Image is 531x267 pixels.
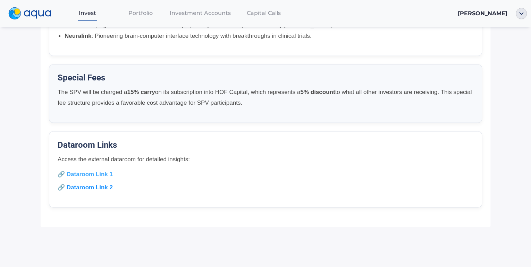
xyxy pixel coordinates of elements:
strong: 5% discount [300,89,335,95]
span: Portfolio [128,10,153,16]
strong: 15% carry [127,89,155,95]
span: [PERSON_NAME] [458,10,507,17]
a: 🔗 Dataroom Link 1 [58,171,113,177]
a: Invest [61,6,114,20]
p: The SPV will be charged a on its subscription into HOF Capital, which represents a to what all ot... [58,87,473,108]
p: Access the external dataroom for detailed insights: [58,154,473,165]
img: ellipse [516,8,527,19]
a: 🔗 Dataroom Link 2 [58,184,113,190]
h3: Special Fees [58,73,473,83]
strong: Neuralink [65,33,91,39]
span: Capital Calls [247,10,281,16]
a: Portfolio [114,6,167,20]
span: Invest [79,10,96,16]
h3: Dataroom Links [58,140,473,150]
img: logo [8,7,51,20]
a: Investment Accounts [167,6,234,20]
a: Capital Calls [234,6,294,20]
span: Investment Accounts [170,10,231,16]
li: : Pioneering brain-computer interface technology with breakthroughs in clinical trials. [65,31,473,42]
a: logo [4,6,61,21]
